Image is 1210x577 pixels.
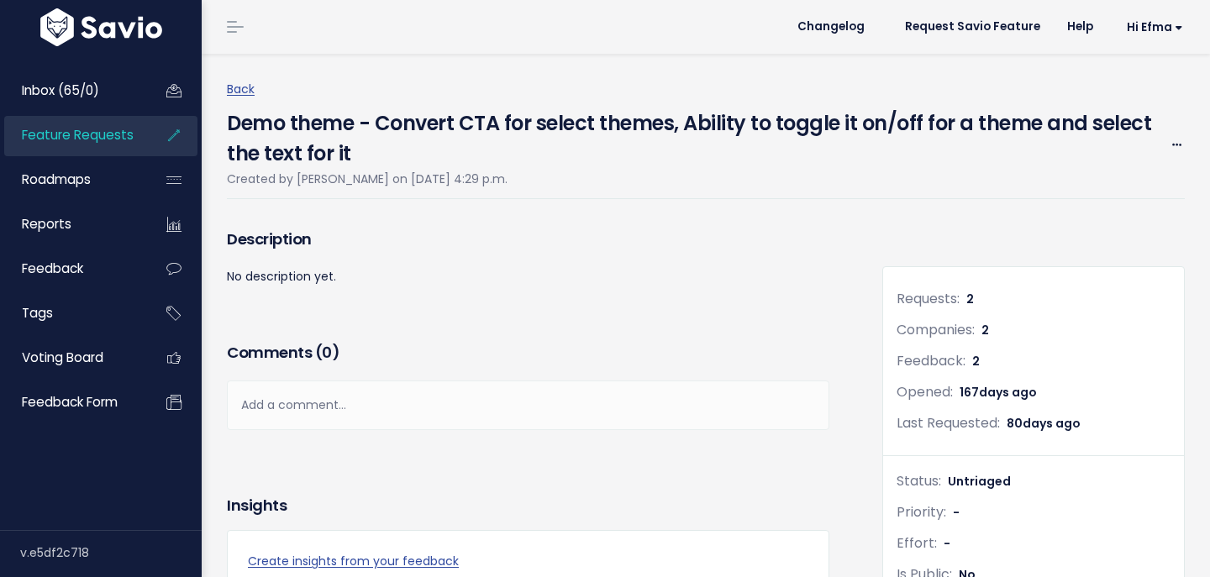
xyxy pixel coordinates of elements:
[20,531,202,574] div: v.e5df2c718
[22,170,91,188] span: Roadmaps
[4,205,139,244] a: Reports
[897,502,946,522] span: Priority:
[1023,415,1081,432] span: days ago
[4,71,139,110] a: Inbox (65/0)
[4,383,139,422] a: Feedback form
[227,341,829,365] h3: Comments ( )
[1107,14,1197,40] a: Hi Efma
[22,260,83,277] span: Feedback
[897,320,975,339] span: Companies:
[248,551,808,572] a: Create insights from your feedback
[897,413,1000,433] span: Last Requested:
[22,215,71,233] span: Reports
[897,382,953,401] span: Opened:
[897,533,937,553] span: Effort:
[944,535,950,552] span: -
[4,116,139,155] a: Feature Requests
[897,289,960,308] span: Requests:
[966,291,974,307] span: 2
[227,228,829,251] h3: Description
[22,393,118,411] span: Feedback form
[797,21,865,33] span: Changelog
[979,384,1037,401] span: days ago
[22,81,99,99] span: Inbox (65/0)
[22,304,53,322] span: Tags
[227,494,287,517] h3: Insights
[4,294,139,333] a: Tags
[22,126,134,144] span: Feature Requests
[4,338,139,377] a: Voting Board
[892,14,1054,39] a: Request Savio Feature
[227,266,829,287] p: No description yet.
[953,504,960,521] span: -
[960,384,1037,401] span: 167
[227,170,508,187] span: Created by [PERSON_NAME] on [DATE] 4:29 p.m.
[227,100,1155,169] h4: Demo theme - Convert CTA for select themes, Ability to toggle it on/off for a theme and select th...
[981,322,989,338] span: 2
[36,8,166,46] img: logo-white.9d6f32f41409.svg
[4,160,139,199] a: Roadmaps
[1007,415,1081,432] span: 80
[897,351,965,370] span: Feedback:
[22,349,103,366] span: Voting Board
[322,342,332,363] span: 0
[1054,14,1107,39] a: Help
[227,81,255,97] a: Back
[1127,21,1183,34] span: Hi Efma
[227,380,829,430] div: Add a comment...
[972,353,980,370] span: 2
[948,473,1011,490] span: Untriaged
[4,249,139,288] a: Feedback
[897,471,941,490] span: Status:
